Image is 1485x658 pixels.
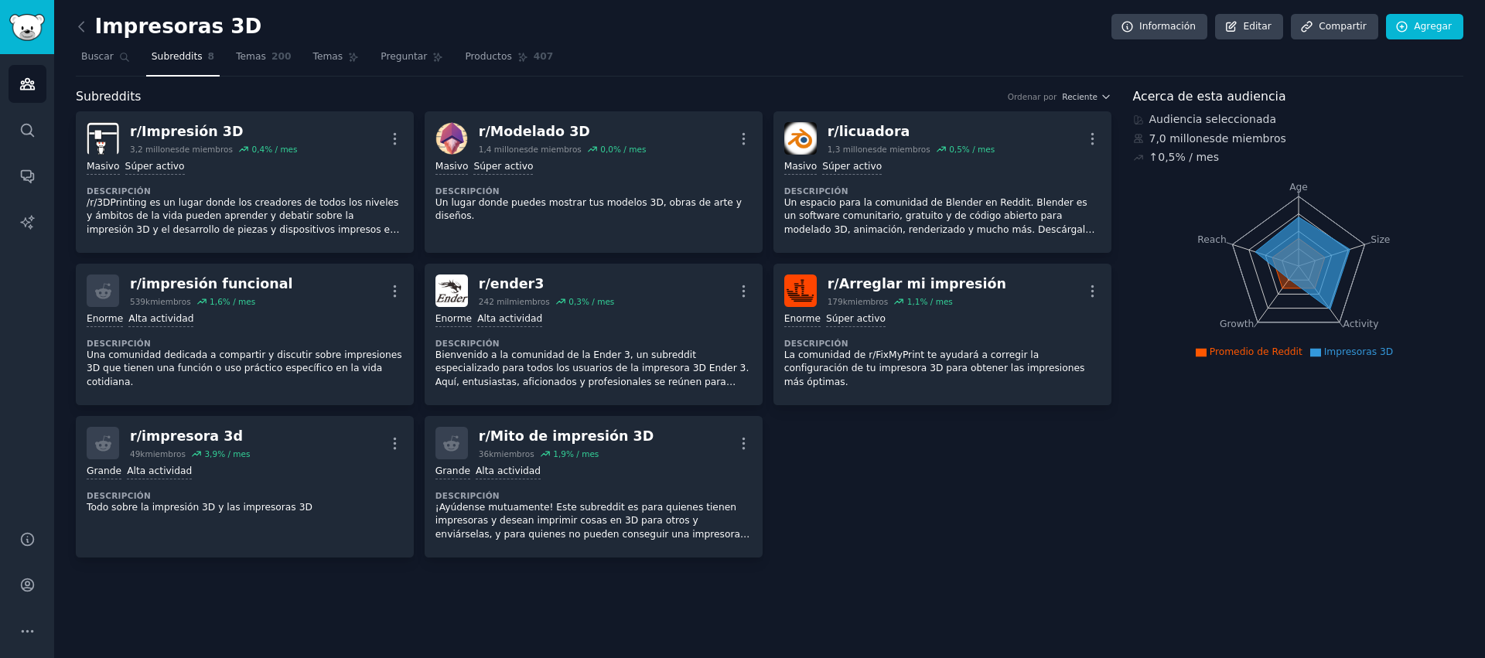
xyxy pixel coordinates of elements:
a: r/Mito de impresión 3D36kmiembros1,9% / mesGrandeAlta actividadDescripción¡Ayúdense mutuamente! E... [425,416,763,557]
font: 1,3 millones [828,145,877,154]
font: miembros [145,449,185,459]
font: Ordenar por [1008,92,1057,101]
font: r/ [828,276,839,291]
font: impresora 3d [142,428,243,444]
a: Editar [1215,14,1282,40]
font: Arreglar mi impresión [839,276,1006,291]
font: Descripción [87,186,151,196]
font: Súper activo [125,161,185,172]
font: Bienvenido a la comunidad de la Ender 3, un subreddit especializado para todos los usuarios de la... [435,349,749,455]
font: miembros [509,297,549,306]
font: 0,3 [568,297,582,306]
font: % / mes [962,145,995,154]
font: % / mes [223,297,255,306]
font: Impresoras 3D [1324,346,1394,357]
font: 1,4 millones [479,145,528,154]
font: % / mes [217,449,250,459]
font: Alta actividad [476,465,541,476]
a: Impresión 3Dr/Impresión 3D3,2 millonesde miembros0,4% / mesMasivoSúper activoDescripción/r/3DPrin... [76,111,414,253]
font: Enorme [784,313,821,324]
a: Preguntar [375,45,449,77]
font: miembros [848,297,888,306]
img: Logotipo de GummySearch [9,14,45,41]
img: Arreglar mi impresión [784,274,817,307]
font: Impresoras 3D [95,15,262,38]
font: de miembros [179,145,233,154]
font: ↑ [1149,151,1159,163]
font: 49k [130,449,145,459]
a: Compartir [1291,14,1378,40]
a: Modelado 3Dr/Modelado 3D1,4 millonesde miembros0,0% / mesMasivoSúper activoDescripciónUn lugar do... [425,111,763,253]
font: miembros [150,297,190,306]
font: impresión funcional [142,276,292,291]
tspan: Activity [1343,319,1378,329]
a: Subreddits8 [146,45,220,77]
font: Masivo [87,161,120,172]
font: r/ [479,124,490,139]
font: 3,9 [204,449,217,459]
font: r/ [130,124,142,139]
font: Masivo [784,161,818,172]
font: 0,4 [251,145,265,154]
font: 8 [208,51,215,62]
font: Acerca de esta audiencia [1133,89,1286,104]
a: Información [1111,14,1207,40]
font: Temas [236,51,266,62]
font: % / mes [582,297,614,306]
font: 179k [828,297,848,306]
a: Arreglar mi impresiónr/Arreglar mi impresión179kmiembros1,1% / mesEnormeSúper activoDescripciónLa... [773,264,1111,405]
font: Alta actividad [477,313,542,324]
font: % / mes [265,145,297,154]
font: Súper activo [826,313,886,324]
a: Temas [307,45,364,77]
img: Modelado 3D [435,122,468,155]
font: 36k [479,449,493,459]
font: Alta actividad [127,465,192,476]
font: Masivo [435,161,469,172]
font: Un espacio para la comunidad de Blender en Reddit. Blender es un software comunitario, gratuito y... [784,197,1095,249]
font: Súper activo [822,161,882,172]
font: 1,9 [553,449,566,459]
button: Reciente [1062,91,1111,102]
font: Un lugar donde puedes mostrar tus modelos 3D, obras de arte y diseños. [435,197,742,222]
font: miembros [493,449,534,459]
img: licuadora [784,122,817,155]
font: 0,0 [600,145,613,154]
a: Ender 3r/ender3242 milmiembros0,3% / mesEnormeAlta actividadDescripciónBienvenido a la comunidad ... [425,264,763,405]
tspan: Age [1289,182,1308,193]
font: Información [1139,21,1196,32]
font: % / mes [920,297,952,306]
font: 200 [271,51,292,62]
font: Mito de impresión 3D [490,428,654,444]
font: Todo sobre la impresión 3D y las impresoras 3D [87,502,312,513]
a: Buscar [76,45,135,77]
font: Preguntar [381,51,427,62]
font: Grande [435,465,470,476]
font: Enorme [87,313,123,324]
font: Descripción [87,339,151,348]
font: Temas [312,51,343,62]
a: Agregar [1386,14,1463,40]
font: de miembros [1215,132,1286,145]
font: Alta actividad [128,313,193,324]
tspan: Size [1371,234,1390,244]
font: Buscar [81,51,114,62]
font: Descripción [435,491,500,500]
font: /r/3DPrinting es un lugar donde los creadores de todos los niveles y ámbitos de la vida pueden ap... [87,197,399,249]
font: 1,6 [210,297,223,306]
tspan: Reach [1197,234,1227,244]
img: Ender 3 [435,274,468,307]
font: Grande [87,465,121,476]
font: Una comunidad dedicada a compartir y discutir sobre impresiones 3D que tienen una función o uso p... [87,349,402,387]
font: r/ [479,428,490,444]
font: r/ [479,276,490,291]
font: ender3 [490,276,544,291]
font: Súper activo [473,161,533,172]
font: de miembros [877,145,930,154]
font: Impresión 3D [142,124,243,139]
tspan: Growth [1220,319,1254,329]
a: r/impresión funcional539kmiembros1,6% / mesEnormeAlta actividadDescripciónUna comunidad dedicada ... [76,264,414,405]
font: 0,5 [949,145,962,154]
font: Descripción [87,491,151,500]
font: 0,5 [1158,151,1175,163]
